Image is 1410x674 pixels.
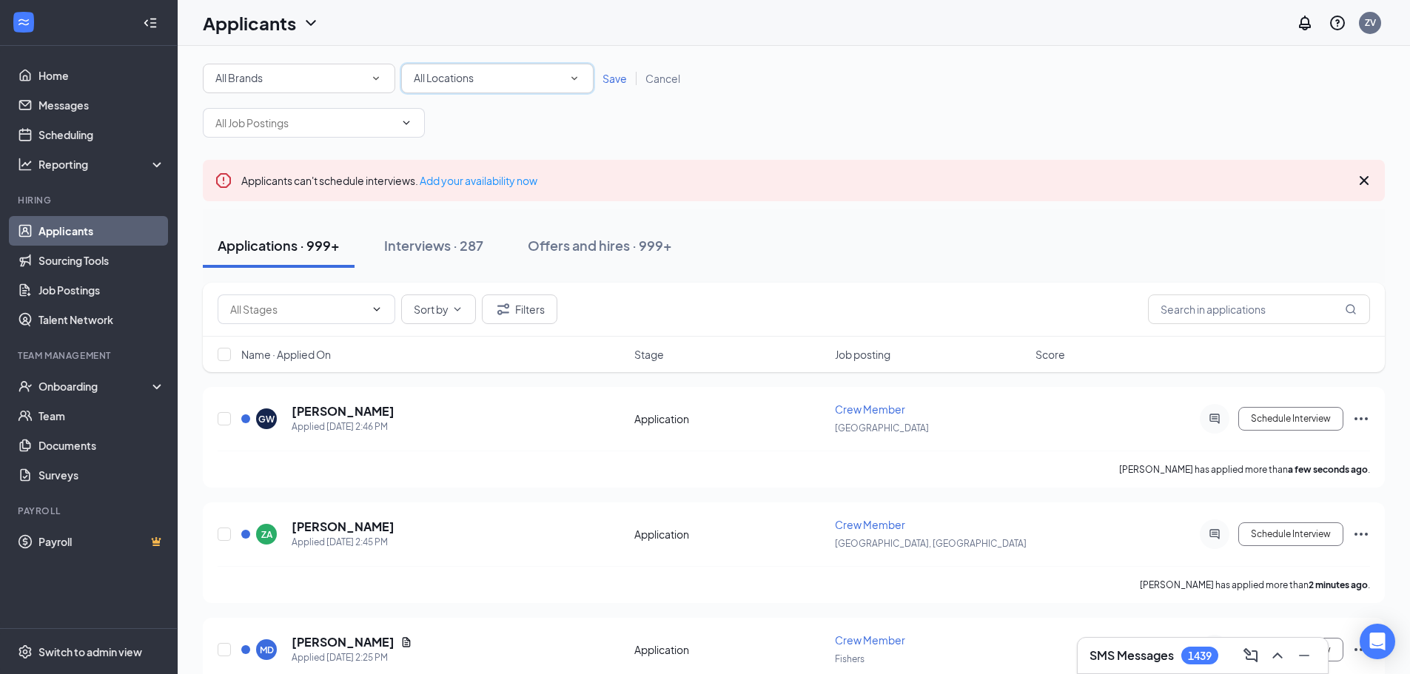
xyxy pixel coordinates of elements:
span: Sort by [414,304,449,314]
svg: ChevronDown [400,117,412,129]
div: Application [634,642,826,657]
svg: Minimize [1295,647,1313,664]
a: PayrollCrown [38,527,165,556]
span: Crew Member [835,633,905,647]
p: [PERSON_NAME] has applied more than . [1119,463,1370,476]
svg: MagnifyingGlass [1345,303,1357,315]
h5: [PERSON_NAME] [292,634,395,650]
svg: ChevronDown [371,303,383,315]
span: Score [1035,347,1065,362]
svg: Ellipses [1352,525,1370,543]
svg: ComposeMessage [1242,647,1260,664]
svg: ChevronDown [451,303,463,315]
button: Schedule Interview [1238,407,1343,431]
div: Switch to admin view [38,644,142,659]
svg: ActiveChat [1206,413,1223,425]
a: Surveys [38,460,165,490]
span: Applicants can't schedule interviews. [241,174,537,187]
button: Minimize [1292,644,1316,667]
a: Home [38,61,165,90]
a: Talent Network [38,305,165,334]
svg: QuestionInfo [1329,14,1346,32]
div: Applied [DATE] 2:45 PM [292,535,395,550]
a: Documents [38,431,165,460]
div: Offers and hires · 999+ [528,236,672,255]
button: ComposeMessage [1239,644,1263,667]
span: Fishers [835,653,865,664]
a: Team [38,401,165,431]
svg: WorkstreamLogo [16,15,31,30]
div: Applications · 999+ [218,236,340,255]
a: Messages [38,90,165,120]
button: Filter Filters [482,294,557,324]
input: All Stages [230,301,365,317]
svg: Ellipses [1352,410,1370,428]
div: All Brands [215,70,383,87]
h1: Applicants [203,10,296,36]
svg: Settings [18,644,33,659]
button: ChevronUp [1266,644,1289,667]
span: All Brands [215,71,263,84]
span: Crew Member [835,402,905,416]
button: Sort byChevronDown [401,294,476,324]
span: Cancel [645,72,680,85]
svg: UserCheck [18,379,33,394]
span: Job posting [835,347,890,362]
a: Scheduling [38,120,165,149]
div: Team Management [18,349,162,362]
b: 2 minutes ago [1309,579,1368,590]
svg: Error [215,172,232,189]
div: Open Intercom Messenger [1360,624,1395,659]
h5: [PERSON_NAME] [292,519,395,535]
a: Sourcing Tools [38,246,165,275]
svg: ChevronUp [1269,647,1286,664]
h5: [PERSON_NAME] [292,403,395,419]
div: Applied [DATE] 2:25 PM [292,650,412,665]
div: Reporting [38,157,166,172]
div: Hiring [18,194,162,206]
span: [GEOGRAPHIC_DATA], [GEOGRAPHIC_DATA] [835,538,1027,549]
div: GW [258,413,275,425]
span: Stage [634,347,664,362]
button: Schedule Interview [1238,522,1343,546]
span: Name · Applied On [241,347,331,362]
input: Search in applications [1148,294,1370,324]
svg: Collapse [143,16,158,30]
div: Application [634,527,826,542]
svg: Analysis [18,157,33,172]
svg: Ellipses [1352,641,1370,658]
div: Interviews · 287 [384,236,483,255]
div: MD [260,644,274,656]
div: Onboarding [38,379,152,394]
h3: SMS Messages [1090,647,1174,664]
span: All Locations [414,71,474,84]
div: ZA [261,528,272,541]
span: Save [602,72,627,85]
div: Applied [DATE] 2:46 PM [292,419,395,434]
svg: ChevronDown [302,14,320,32]
div: Payroll [18,505,162,517]
a: Applicants [38,216,165,246]
span: [GEOGRAPHIC_DATA] [835,422,929,434]
span: Crew Member [835,518,905,531]
svg: Filter [494,300,512,318]
div: 1439 [1188,650,1212,662]
svg: SmallChevronDown [568,72,581,85]
svg: SmallChevronDown [369,72,383,85]
p: [PERSON_NAME] has applied more than . [1140,579,1370,591]
svg: Document [400,636,412,648]
a: Add your availability now [420,174,537,187]
b: a few seconds ago [1288,464,1368,475]
input: All Job Postings [215,115,395,131]
a: Job Postings [38,275,165,305]
div: Application [634,411,826,426]
svg: ActiveChat [1206,528,1223,540]
div: ZV [1365,16,1376,29]
svg: Cross [1355,172,1373,189]
div: All Locations [414,70,581,87]
svg: Notifications [1296,14,1314,32]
